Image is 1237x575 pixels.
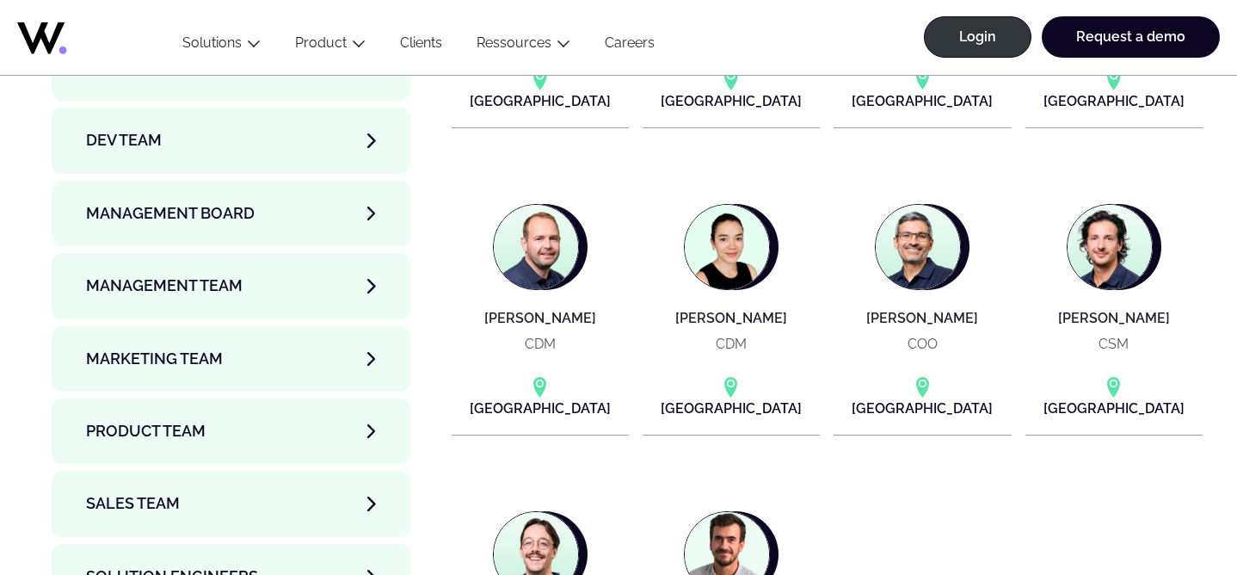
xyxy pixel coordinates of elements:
[1123,461,1213,551] iframe: Chatbot
[165,34,278,58] button: Solutions
[459,34,588,58] button: Ressources
[661,90,802,112] p: [GEOGRAPHIC_DATA]
[86,201,255,226] span: Management Board
[1099,333,1129,355] p: CSM
[86,347,223,371] span: Marketing Team
[1058,311,1170,326] h4: [PERSON_NAME]
[924,16,1031,58] a: Login
[1043,90,1185,112] p: [GEOGRAPHIC_DATA]
[383,34,459,58] a: Clients
[295,34,347,51] a: Product
[86,419,206,443] span: Product team
[86,128,162,152] span: Dev team
[278,34,383,58] button: Product
[661,398,802,419] p: [GEOGRAPHIC_DATA]
[852,398,993,419] p: [GEOGRAPHIC_DATA]
[866,311,978,326] h4: [PERSON_NAME]
[876,205,960,289] img: Mikaël AZRAN
[675,311,787,326] h4: [PERSON_NAME]
[852,90,993,112] p: [GEOGRAPHIC_DATA]
[484,311,596,326] h4: [PERSON_NAME]
[1043,398,1185,419] p: [GEOGRAPHIC_DATA]
[86,274,243,298] span: Management Team
[470,398,611,419] p: [GEOGRAPHIC_DATA]
[685,205,769,289] img: Marion FAYE COURREGELONGUE
[1042,16,1220,58] a: Request a demo
[1068,205,1152,289] img: Paul LEJEUNE
[716,333,747,355] p: CDM
[908,333,938,355] p: COO
[588,34,672,58] a: Careers
[86,492,180,516] span: Sales team
[477,34,551,51] a: Ressources
[494,205,578,289] img: François PERROT
[525,333,556,355] p: CDM
[470,90,611,112] p: [GEOGRAPHIC_DATA]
